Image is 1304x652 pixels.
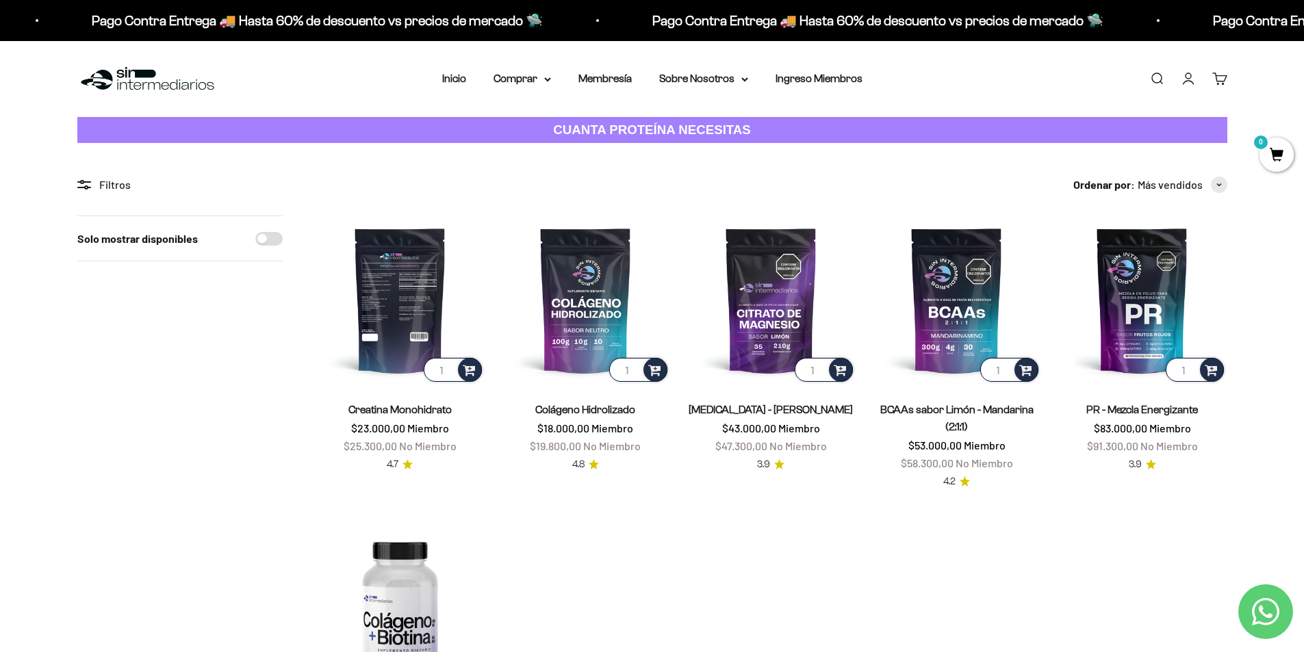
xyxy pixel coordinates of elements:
[1138,176,1227,194] button: Más vendidos
[530,439,581,452] span: $19.800,00
[689,404,853,415] a: [MEDICAL_DATA] - [PERSON_NAME]
[880,404,1034,432] a: BCAAs sabor Limón - Mandarina (2:1:1)
[316,216,485,384] img: Creatina Monohidrato
[659,70,748,88] summary: Sobre Nosotros
[1138,176,1203,194] span: Más vendidos
[908,439,962,452] span: $53.000,00
[583,439,641,452] span: No Miembro
[407,421,449,434] span: Miembro
[591,421,633,434] span: Miembro
[1094,421,1147,434] span: $83.000,00
[399,439,457,452] span: No Miembro
[1087,439,1138,452] span: $91.300,00
[77,176,283,194] div: Filtros
[77,230,198,248] label: Solo mostrar disponibles
[535,404,635,415] a: Colágeno Hidrolizado
[1086,404,1198,415] a: PR - Mezcla Energizante
[1129,457,1156,472] a: 3.93.9 de 5.0 estrellas
[553,122,751,137] strong: CUANTA PROTEÍNA NECESITAS
[387,457,413,472] a: 4.74.7 de 5.0 estrellas
[778,421,820,434] span: Miembro
[442,73,466,84] a: Inicio
[776,73,862,84] a: Ingreso Miembros
[715,439,767,452] span: $47.300,00
[351,421,405,434] span: $23.000,00
[387,457,398,472] span: 4.7
[964,439,1006,452] span: Miembro
[494,70,551,88] summary: Comprar
[652,10,1103,31] p: Pago Contra Entrega 🚚 Hasta 60% de descuento vs precios de mercado 🛸
[1149,421,1191,434] span: Miembro
[92,10,543,31] p: Pago Contra Entrega 🚚 Hasta 60% de descuento vs precios de mercado 🛸
[943,474,956,489] span: 4.2
[956,456,1013,469] span: No Miembro
[1253,134,1269,151] mark: 0
[578,73,632,84] a: Membresía
[757,457,770,472] span: 3.9
[348,404,452,415] a: Creatina Monohidrato
[1260,148,1294,164] a: 0
[757,457,784,472] a: 3.93.9 de 5.0 estrellas
[537,421,589,434] span: $18.000,00
[943,474,970,489] a: 4.24.2 de 5.0 estrellas
[722,421,776,434] span: $43.000,00
[1073,176,1135,194] span: Ordenar por:
[77,117,1227,144] a: CUANTA PROTEÍNA NECESITAS
[344,439,397,452] span: $25.300,00
[769,439,827,452] span: No Miembro
[901,456,954,469] span: $58.300,00
[572,457,585,472] span: 4.8
[1129,457,1142,472] span: 3.9
[1140,439,1198,452] span: No Miembro
[572,457,599,472] a: 4.84.8 de 5.0 estrellas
